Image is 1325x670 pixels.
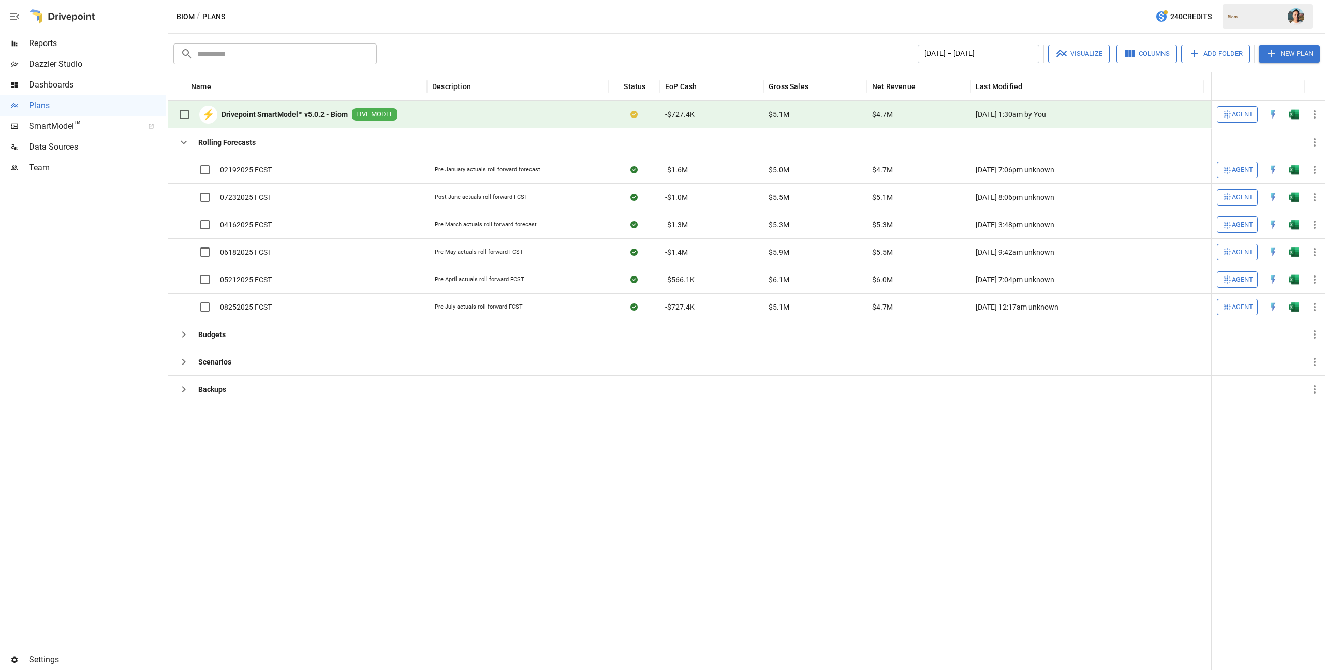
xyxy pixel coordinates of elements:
[1289,192,1299,202] div: Open in Excel
[1268,220,1278,230] div: Open in Quick Edit
[29,141,166,153] span: Data Sources
[1232,301,1253,313] span: Agent
[29,120,137,133] span: SmartModel
[29,99,166,112] span: Plans
[1232,192,1253,203] span: Agent
[29,79,166,91] span: Dashboards
[29,58,166,70] span: Dazzler Studio
[918,45,1039,63] button: [DATE] – [DATE]
[74,119,81,132] span: ™
[970,156,1203,183] div: [DATE] 7:06pm unknown
[769,274,789,285] span: $6.1M
[1268,274,1278,285] div: Open in Quick Edit
[220,302,272,312] span: 08252025 FCST
[1289,165,1299,175] div: Open in Excel
[665,220,688,230] span: -$1.3M
[769,220,789,230] span: $5.3M
[1289,247,1299,257] img: g5qfjXmAAAAABJRU5ErkJggg==
[1048,45,1110,63] button: Visualize
[29,37,166,50] span: Reports
[970,211,1203,238] div: [DATE] 3:48pm unknown
[624,82,645,91] div: Status
[1289,192,1299,202] img: g5qfjXmAAAAABJRU5ErkJggg==
[970,266,1203,293] div: [DATE] 7:04pm unknown
[1268,109,1278,120] img: quick-edit-flash.b8aec18c.svg
[1268,302,1278,312] img: quick-edit-flash.b8aec18c.svg
[435,166,540,174] div: Pre January actuals roll forward forecast
[1116,45,1177,63] button: Columns
[176,10,195,23] button: Biom
[976,82,1022,91] div: Last Modified
[198,384,226,395] b: Backups
[1232,246,1253,258] span: Agent
[1217,189,1258,206] button: Agent
[872,82,916,91] div: Net Revenue
[970,293,1203,321] div: [DATE] 12:17am unknown
[1289,109,1299,120] img: g5qfjXmAAAAABJRU5ErkJggg==
[1268,165,1278,175] div: Open in Quick Edit
[769,192,789,202] span: $5.5M
[1289,247,1299,257] div: Open in Excel
[435,248,523,256] div: Pre May actuals roll forward FCST
[197,10,200,23] div: /
[191,82,211,91] div: Name
[665,192,688,202] span: -$1.0M
[665,302,695,312] span: -$727.4K
[872,192,893,202] span: $5.1M
[1217,299,1258,315] button: Agent
[198,357,231,367] b: Scenarios
[872,165,893,175] span: $4.7M
[1289,220,1299,230] div: Open in Excel
[1268,302,1278,312] div: Open in Quick Edit
[769,82,808,91] div: Gross Sales
[872,302,893,312] span: $4.7M
[1217,244,1258,260] button: Agent
[970,101,1203,128] div: [DATE] 1:30am by You
[665,247,688,257] span: -$1.4M
[198,329,226,340] b: Budgets
[1268,274,1278,285] img: quick-edit-flash.b8aec18c.svg
[769,109,789,120] span: $5.1M
[1268,165,1278,175] img: quick-edit-flash.b8aec18c.svg
[29,162,166,174] span: Team
[630,109,638,120] div: Your plan has changes in Excel that are not reflected in the Drivepoint Data Warehouse, select "S...
[1217,271,1258,288] button: Agent
[872,220,893,230] span: $5.3M
[1217,162,1258,178] button: Agent
[1289,302,1299,312] img: g5qfjXmAAAAABJRU5ErkJggg==
[432,82,471,91] div: Description
[435,221,537,229] div: Pre March actuals roll forward forecast
[1228,14,1282,19] div: Biom
[872,247,893,257] span: $5.5M
[970,183,1203,211] div: [DATE] 8:06pm unknown
[435,275,524,284] div: Pre April actuals roll forward FCST
[769,165,789,175] span: $5.0M
[1268,247,1278,257] img: quick-edit-flash.b8aec18c.svg
[1232,164,1253,176] span: Agent
[1181,45,1250,63] button: Add Folder
[630,247,638,257] div: Sync complete
[630,165,638,175] div: Sync complete
[1170,10,1212,23] span: 240 Credits
[199,106,217,124] div: ⚡
[1217,216,1258,233] button: Agent
[769,302,789,312] span: $5.1M
[970,238,1203,266] div: [DATE] 9:42am unknown
[665,165,688,175] span: -$1.6M
[665,82,697,91] div: EoP Cash
[1232,109,1253,121] span: Agent
[435,193,528,201] div: Post June actuals roll forward FCST
[1268,192,1278,202] img: quick-edit-flash.b8aec18c.svg
[1151,7,1216,26] button: 240Credits
[222,109,348,120] b: Drivepoint SmartModel™ v5.0.2 - Biom
[1268,220,1278,230] img: quick-edit-flash.b8aec18c.svg
[220,247,272,257] span: 06182025 FCST
[435,303,523,311] div: Pre July actuals roll forward FCST
[769,247,789,257] span: $5.9M
[1217,106,1258,123] button: Agent
[1232,274,1253,286] span: Agent
[872,109,893,120] span: $4.7M
[630,302,638,312] div: Sync complete
[220,220,272,230] span: 04162025 FCST
[665,274,695,285] span: -$566.1K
